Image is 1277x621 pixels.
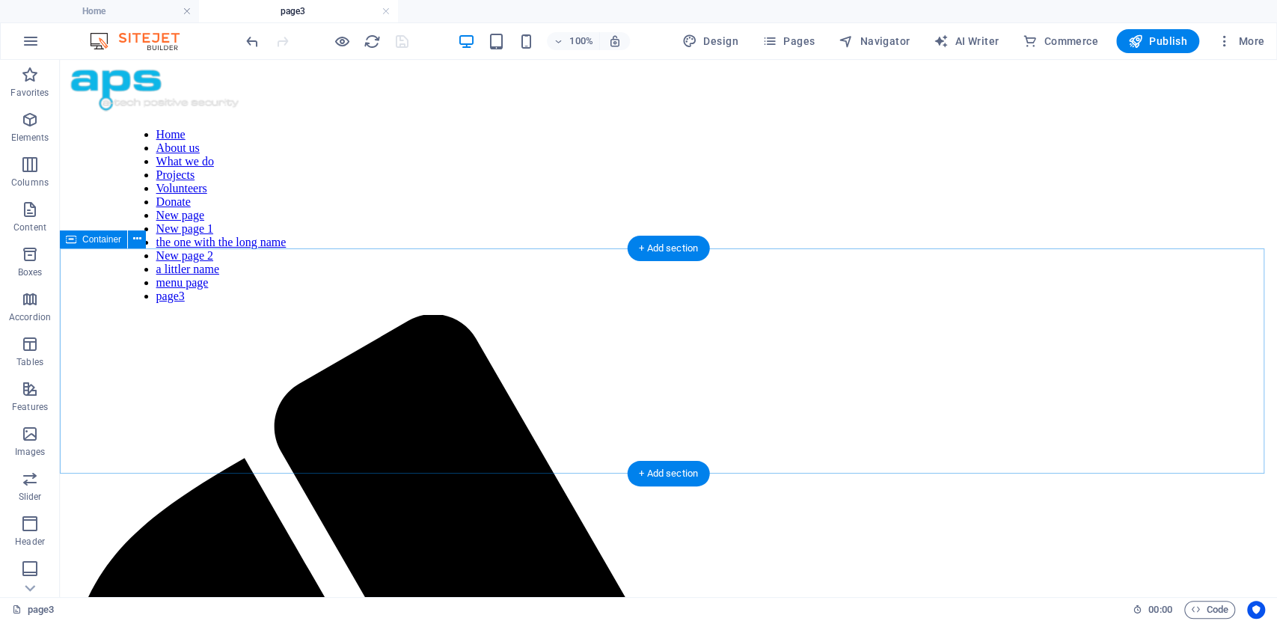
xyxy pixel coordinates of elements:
[934,34,999,49] span: AI Writer
[9,311,51,323] p: Accordion
[1191,601,1228,619] span: Code
[627,461,710,486] div: + Add section
[1133,601,1172,619] h6: Session time
[199,3,398,19] h4: page3
[839,34,910,49] span: Navigator
[1128,34,1187,49] span: Publish
[1023,34,1098,49] span: Commerce
[244,33,261,50] i: Undo: Change pages (Ctrl+Z)
[928,29,1005,53] button: AI Writer
[13,221,46,233] p: Content
[82,235,121,244] span: Container
[547,32,600,50] button: 100%
[676,29,744,53] div: Design (Ctrl+Alt+Y)
[10,87,49,99] p: Favorites
[12,401,48,413] p: Features
[1017,29,1104,53] button: Commerce
[1148,601,1172,619] span: 00 00
[627,236,710,261] div: + Add section
[1116,29,1199,53] button: Publish
[608,34,622,48] i: On resize automatically adjust zoom level to fit chosen device.
[16,356,43,368] p: Tables
[676,29,744,53] button: Design
[1247,601,1265,619] button: Usercentrics
[833,29,916,53] button: Navigator
[1159,604,1161,615] span: :
[19,491,42,503] p: Slider
[11,132,49,144] p: Elements
[682,34,738,49] span: Design
[756,29,821,53] button: Pages
[762,34,815,49] span: Pages
[12,601,55,619] a: Click to cancel selection. Double-click to open Pages
[18,266,43,278] p: Boxes
[86,32,198,50] img: Editor Logo
[333,32,351,50] button: Click here to leave preview mode and continue editing
[569,32,593,50] h6: 100%
[15,446,46,458] p: Images
[15,536,45,548] p: Header
[11,177,49,189] p: Columns
[243,32,261,50] button: undo
[1184,601,1235,619] button: Code
[364,33,381,50] i: Reload page
[1217,34,1264,49] span: More
[1211,29,1270,53] button: More
[363,32,381,50] button: reload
